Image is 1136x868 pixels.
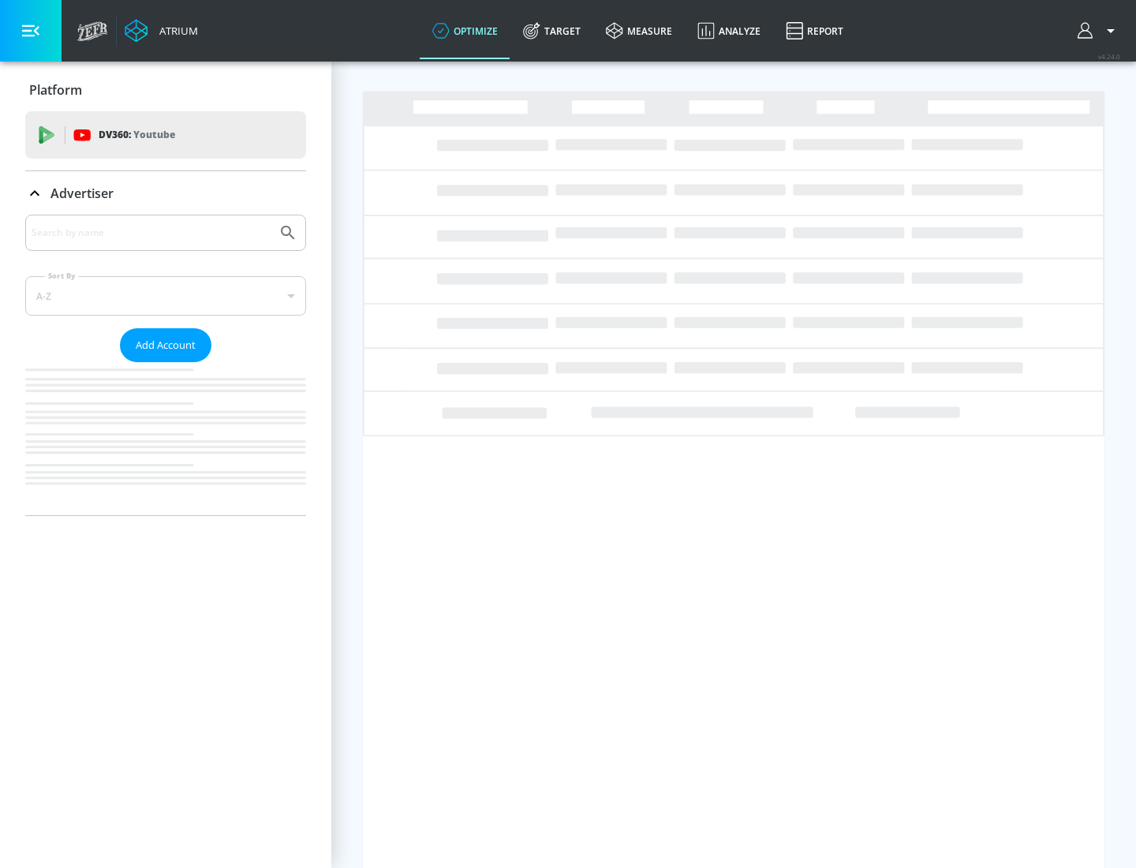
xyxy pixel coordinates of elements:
div: A-Z [25,276,306,316]
p: DV360: [99,126,175,144]
button: Add Account [120,328,211,362]
a: Analyze [685,2,773,59]
div: Advertiser [25,171,306,215]
label: Sort By [45,271,79,281]
nav: list of Advertiser [25,362,306,515]
a: optimize [420,2,510,59]
p: Advertiser [50,185,114,202]
a: measure [593,2,685,59]
div: DV360: Youtube [25,111,306,159]
a: Report [773,2,856,59]
span: v 4.24.0 [1098,52,1120,61]
a: Target [510,2,593,59]
div: Atrium [153,24,198,38]
a: Atrium [125,19,198,43]
input: Search by name [32,223,271,243]
p: Platform [29,81,82,99]
p: Youtube [133,126,175,143]
span: Add Account [136,336,196,354]
div: Advertiser [25,215,306,515]
div: Platform [25,68,306,112]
